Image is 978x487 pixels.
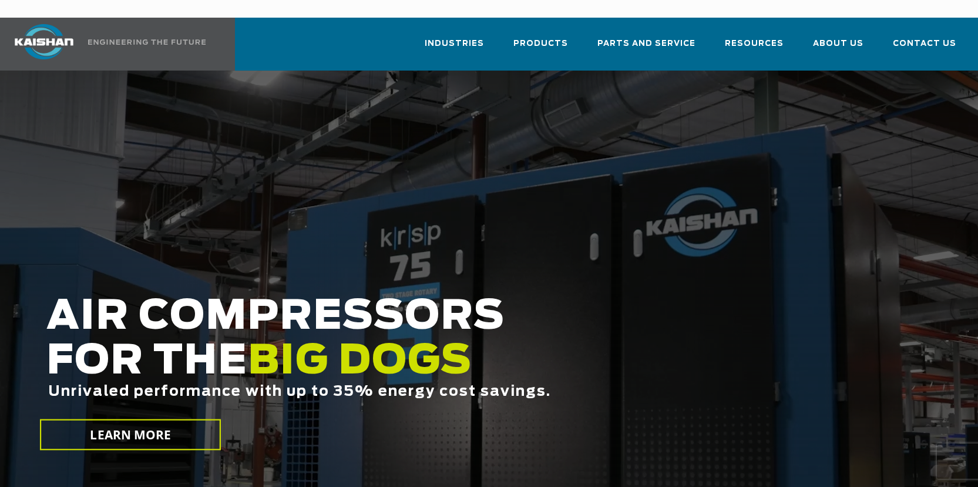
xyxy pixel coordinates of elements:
[425,37,484,51] span: Industries
[40,419,221,451] a: LEARN MORE
[513,28,568,68] a: Products
[513,37,568,51] span: Products
[248,342,472,382] span: BIG DOGS
[90,426,170,443] span: LEARN MORE
[893,37,956,51] span: Contact Us
[48,385,551,399] span: Unrivaled performance with up to 35% energy cost savings.
[725,28,784,68] a: Resources
[88,39,206,45] img: Engineering the future
[893,28,956,68] a: Contact Us
[425,28,484,68] a: Industries
[597,28,695,68] a: Parts and Service
[46,295,782,436] h2: AIR COMPRESSORS FOR THE
[597,37,695,51] span: Parts and Service
[813,37,863,51] span: About Us
[725,37,784,51] span: Resources
[813,28,863,68] a: About Us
